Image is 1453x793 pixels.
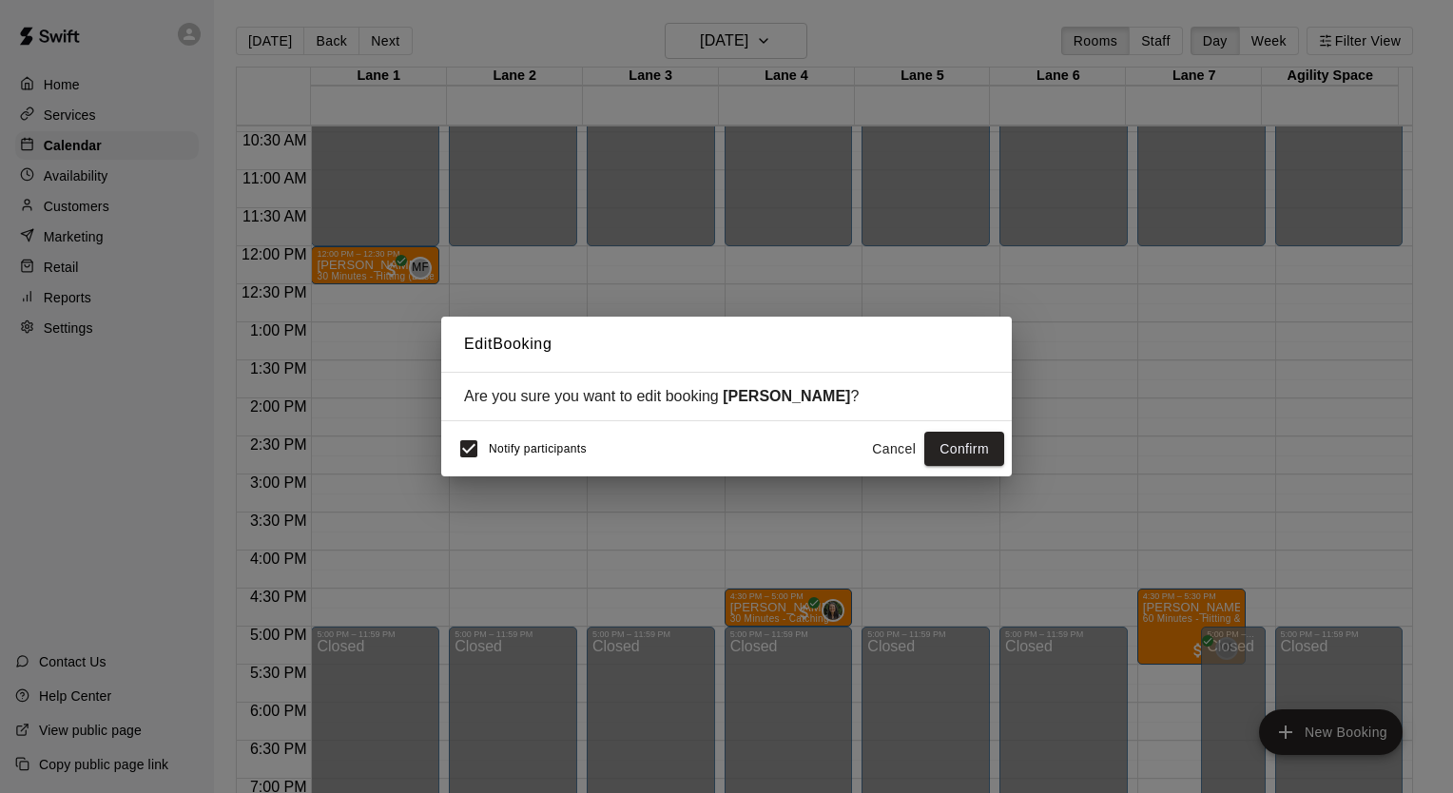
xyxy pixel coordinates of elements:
[723,388,850,404] strong: [PERSON_NAME]
[464,388,989,405] div: Are you sure you want to edit booking ?
[489,442,587,455] span: Notify participants
[441,317,1012,372] h2: Edit Booking
[924,432,1004,467] button: Confirm
[863,432,924,467] button: Cancel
